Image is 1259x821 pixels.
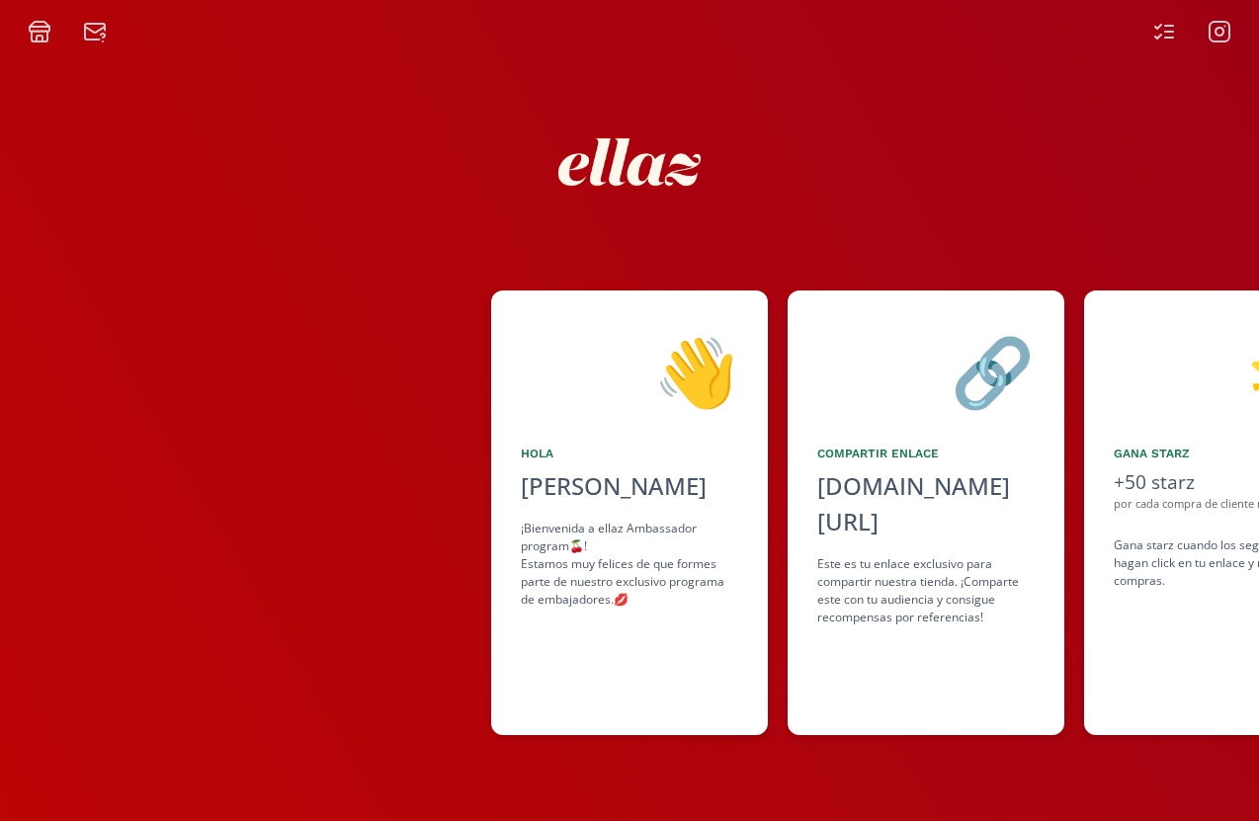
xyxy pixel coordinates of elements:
[541,73,718,251] img: nKmKAABZpYV7
[817,320,1035,421] div: 🔗
[817,555,1035,626] div: Este es tu enlace exclusivo para compartir nuestra tienda. ¡Comparte este con tu audiencia y cons...
[817,445,1035,462] div: Compartir Enlace
[817,468,1035,539] div: [DOMAIN_NAME][URL]
[521,320,738,421] div: 👋
[521,520,738,609] div: ¡Bienvenida a ellaz Ambassador program🍒! Estamos muy felices de que formes parte de nuestro exclu...
[521,445,738,462] div: Hola
[521,468,738,504] div: [PERSON_NAME]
